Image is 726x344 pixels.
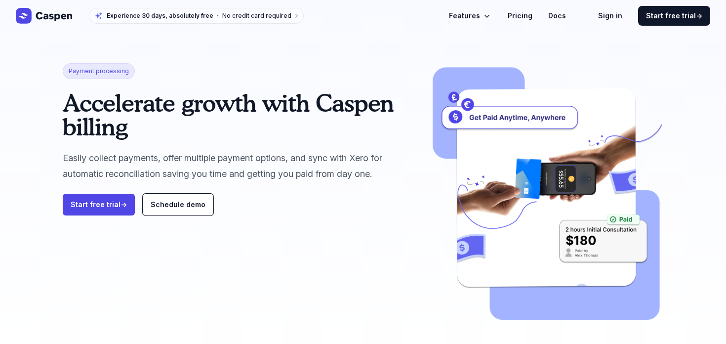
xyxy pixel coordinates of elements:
[121,200,127,209] span: →
[696,11,702,20] span: →
[151,200,205,209] span: Schedule demo
[638,6,710,26] a: Start free trial
[449,10,480,22] span: Features
[222,12,291,19] span: No credit card required
[598,10,622,22] a: Sign in
[107,12,213,20] span: Experience 30 days, absolutely free
[89,8,304,24] a: Experience 30 days, absolutely freeNo credit card required
[508,10,532,22] a: Pricing
[143,194,213,215] a: Schedule demo
[63,150,417,182] p: Easily collect payments, offer multiple payment options, and sync with Xero for automatic reconci...
[63,194,135,215] a: Start free trial
[646,11,702,21] span: Start free trial
[63,91,417,138] h1: Accelerate growth with Caspen billing
[449,10,492,22] button: Features
[433,63,663,320] img: payment-processing.png
[548,10,566,22] a: Docs
[63,63,135,79] span: Payment processing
